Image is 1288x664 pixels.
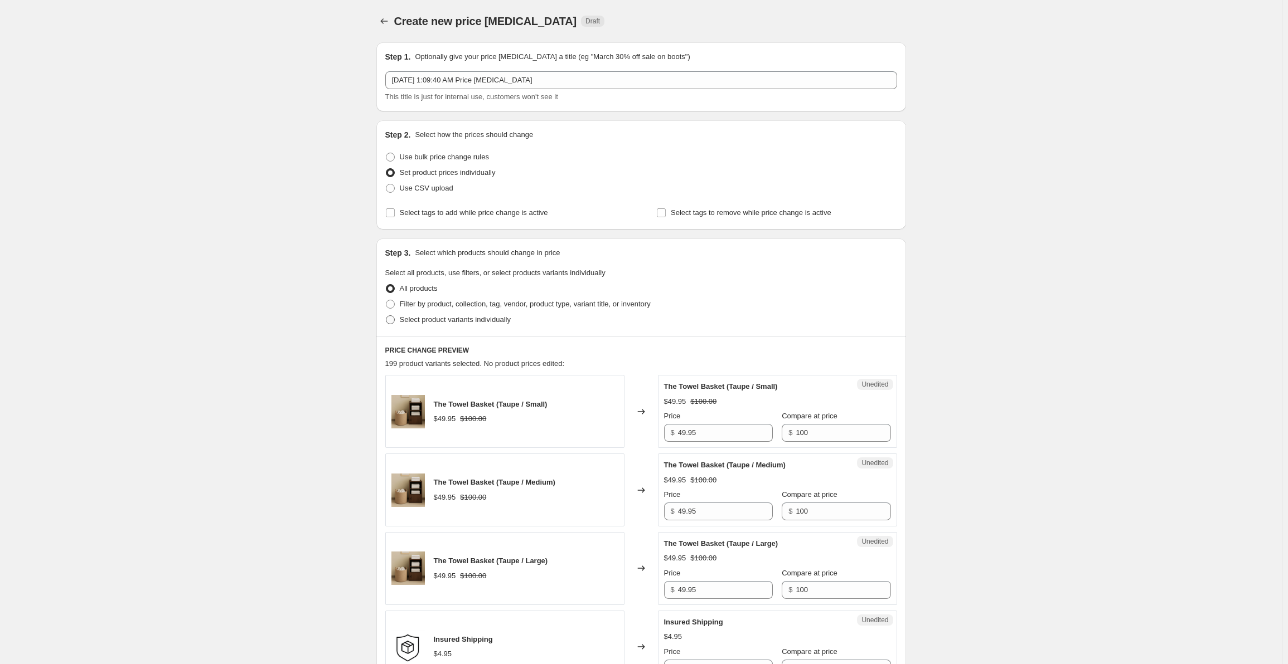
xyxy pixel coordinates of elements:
[664,618,723,626] span: Insured Shipping
[391,551,425,585] img: mijn-winkel-towel-basket-taupe-small-the-towel-basket-75213343719799_80x.png
[434,413,456,424] div: $49.95
[415,51,690,62] p: Optionally give your price [MEDICAL_DATA] a title (eg "March 30% off sale on boots")
[861,458,888,467] span: Unedited
[664,490,681,499] span: Price
[400,208,548,217] span: Select tags to add while price change is active
[400,153,489,161] span: Use bulk price change rules
[664,539,778,548] span: The Towel Basket (Taupe / Large)
[385,247,411,258] h2: Step 3.
[664,461,786,469] span: The Towel Basket (Taupe / Medium)
[400,184,453,192] span: Use CSV upload
[391,630,425,663] img: softnss-slidecart-shipping-protection-default-title-insured-shipping-75233212662135_80x.png
[434,400,548,408] span: The Towel Basket (Taupe / Small)
[664,412,681,420] span: Price
[690,475,716,486] strike: $100.00
[434,648,452,660] div: $4.95
[460,570,486,582] strike: $100.00
[788,507,792,515] span: $
[460,492,486,503] strike: $100.00
[385,268,606,277] span: Select all products, use filters, or select products variants individually
[782,490,837,499] span: Compare at price
[415,247,560,258] p: Select which products should change in price
[690,553,716,564] strike: $100.00
[400,168,496,177] span: Set product prices individually
[376,13,392,29] button: Price change jobs
[664,569,681,577] span: Price
[664,382,778,390] span: The Towel Basket (Taupe / Small)
[664,647,681,656] span: Price
[861,380,888,389] span: Unedited
[788,585,792,594] span: $
[671,208,831,217] span: Select tags to remove while price change is active
[385,51,411,62] h2: Step 1.
[400,315,511,324] span: Select product variants individually
[782,647,837,656] span: Compare at price
[385,92,558,101] span: This title is just for internal use, customers won't see it
[385,129,411,140] h2: Step 2.
[434,570,456,582] div: $49.95
[671,507,675,515] span: $
[782,412,837,420] span: Compare at price
[664,553,686,564] div: $49.95
[664,475,686,486] div: $49.95
[782,569,837,577] span: Compare at price
[671,585,675,594] span: $
[391,395,425,428] img: mijn-winkel-towel-basket-taupe-small-the-towel-basket-75213343719799_80x.png
[690,396,716,407] strike: $100.00
[434,556,548,565] span: The Towel Basket (Taupe / Large)
[385,346,897,355] h6: PRICE CHANGE PREVIEW
[385,71,897,89] input: 30% off holiday sale
[391,473,425,507] img: mijn-winkel-towel-basket-taupe-small-the-towel-basket-75213343719799_80x.png
[788,428,792,437] span: $
[671,428,675,437] span: $
[585,17,600,26] span: Draft
[434,492,456,503] div: $49.95
[394,15,577,27] span: Create new price [MEDICAL_DATA]
[385,359,565,368] span: 199 product variants selected. No product prices edited:
[434,635,493,643] span: Insured Shipping
[415,129,533,140] p: Select how the prices should change
[400,300,651,308] span: Filter by product, collection, tag, vendor, product type, variant title, or inventory
[400,284,438,292] span: All products
[861,537,888,546] span: Unedited
[664,396,686,407] div: $49.95
[861,616,888,624] span: Unedited
[664,631,682,642] div: $4.95
[434,478,555,486] span: The Towel Basket (Taupe / Medium)
[460,413,486,424] strike: $100.00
